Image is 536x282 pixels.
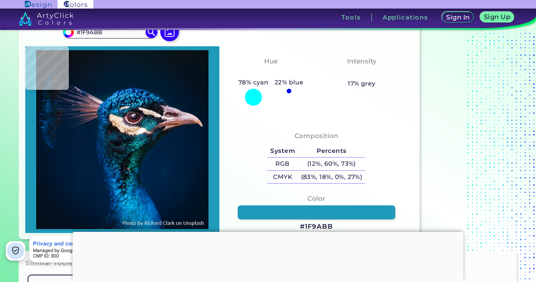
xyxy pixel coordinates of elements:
[73,232,464,280] iframe: Advertisement
[341,68,382,77] h3: Moderate
[267,145,298,158] h5: System
[267,171,298,184] h5: CMYK
[267,158,298,170] h5: RGB
[264,56,278,67] h4: Hue
[29,50,215,229] img: img_pavlin.jpg
[298,171,365,184] h5: (83%, 18%, 0%, 27%)
[25,259,73,268] h3: Similar Tools
[307,193,325,204] h4: Color
[160,23,179,41] img: icon picture
[298,158,365,170] h5: (12%, 60%, 73%)
[246,68,296,77] h3: Bluish Cyan
[348,79,376,89] h5: 17% grey
[347,56,377,67] h4: Intensity
[446,14,469,20] h5: Sign In
[342,14,361,20] h3: Tools
[383,14,428,20] h3: Applications
[484,14,510,20] h5: Sign Up
[298,145,365,158] h5: Percents
[300,222,333,231] h3: #1F9ABB
[145,26,157,38] img: icon search
[442,12,474,23] a: Sign In
[235,77,272,88] h5: 78% cyan
[74,27,146,37] input: type color..
[272,77,307,88] h5: 22% blue
[25,1,51,8] img: ArtyClick Design logo
[480,12,514,23] a: Sign Up
[19,12,74,26] img: logo_artyclick_colors_white.svg
[294,130,338,142] h4: Composition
